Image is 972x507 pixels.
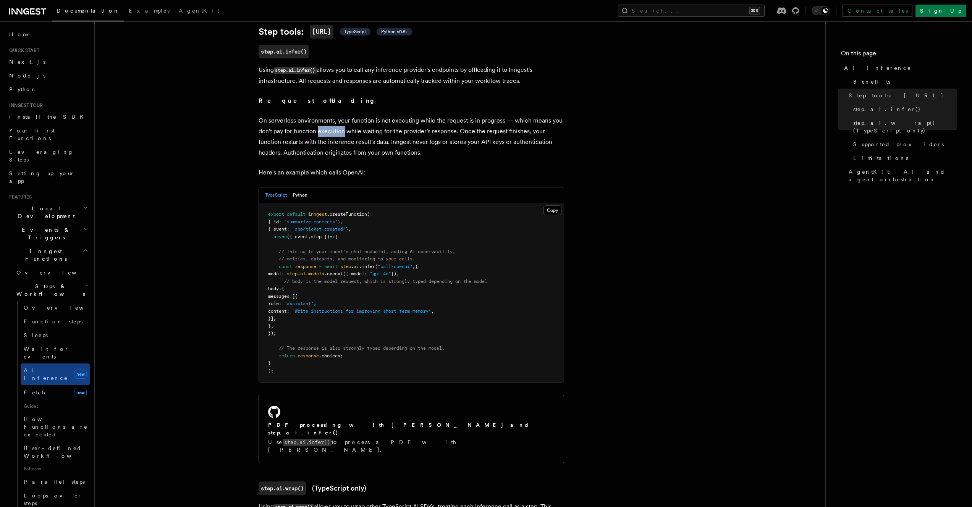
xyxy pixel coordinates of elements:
[915,5,966,17] a: Sign Up
[415,264,418,269] span: {
[381,29,408,35] span: Python v0.5+
[9,149,74,163] span: Leveraging Steps
[259,167,564,178] p: Here's an example which calls OpenAI:
[9,114,88,120] span: Install the SDK
[346,226,348,232] span: }
[52,2,124,21] a: Documentation
[279,286,281,291] span: :
[21,475,90,489] a: Parallel steps
[268,360,271,366] span: }
[273,316,276,321] span: ,
[319,353,343,358] span: .choices;
[279,256,415,262] span: // metrics, datasets, and monitoring to your calls.
[24,389,46,396] span: Fetch
[311,234,330,239] span: step })
[330,234,335,239] span: =>
[306,271,308,276] span: .
[298,271,300,276] span: .
[9,170,75,184] span: Setting up your app
[21,385,90,400] a: Fetchnew
[618,5,765,17] button: Search...⌘K
[21,342,90,363] a: Wait for events
[843,5,912,17] a: Contact sales
[21,463,90,475] span: Patterns
[6,226,83,241] span: Events & Triggers
[850,75,957,89] a: Benefits
[9,59,45,65] span: Next.js
[287,226,289,232] span: :
[375,264,378,269] span: (
[24,346,69,360] span: Wait for events
[284,301,314,306] span: "assistant"
[259,115,564,158] p: On serverless environments, your function is not executing while the request is in progress — whi...
[849,168,957,183] span: AgentKit: AI and agent orchestration
[338,219,340,224] span: }
[412,264,415,269] span: ,
[21,301,90,315] a: Overview
[287,234,308,239] span: ({ event
[308,212,327,217] span: inngest
[6,69,90,82] a: Node.js
[849,92,944,99] span: Step tools: [URL]
[6,27,90,41] a: Home
[6,55,90,69] a: Next.js
[259,65,564,86] p: Using allows you to call any inference provider's endpoints by offloading it to Inngest's infrast...
[300,271,306,276] span: ai
[853,105,921,113] span: step.ai.infer()
[259,97,380,104] strong: Request offloading
[259,45,309,58] a: step.ai.infer()
[283,439,332,446] code: step.ai.infer()
[268,212,284,217] span: export
[124,2,174,21] a: Examples
[364,271,367,276] span: :
[279,219,281,224] span: :
[396,271,399,276] span: ,
[268,308,287,314] span: content
[284,279,487,284] span: // body is the model request, which is strongly typed depending on the model
[268,294,289,299] span: messages
[292,294,298,299] span: [{
[268,331,276,336] span: });
[279,264,292,269] span: const
[287,271,298,276] span: step
[21,400,90,412] span: Guides
[6,145,90,166] a: Leveraging Steps
[268,323,271,329] span: }
[543,205,561,215] button: Copy
[853,119,957,134] span: step.ai.wrap() (TypeScript only)
[749,7,760,15] kbd: ⌘K
[279,249,455,254] span: // This calls your model's chat endpoint, adding AI observability,
[24,367,68,381] span: AI Inference
[281,271,284,276] span: :
[268,368,273,373] span: );
[391,271,396,276] span: })
[289,294,292,299] span: :
[284,219,338,224] span: "summarize-contents"
[344,29,366,35] span: TypeScript
[21,315,90,328] a: Function steps
[21,412,90,441] a: How Functions are executed
[268,219,279,224] span: { id
[853,78,890,86] span: Benefits
[16,270,95,276] span: Overview
[335,234,338,239] span: {
[348,226,351,232] span: ,
[268,421,555,436] h2: PDF processing with [PERSON_NAME] and step.ai.infer()
[57,8,120,14] span: Documentation
[354,264,359,269] span: ai
[268,271,281,276] span: model
[340,264,351,269] span: step
[74,388,87,397] span: new
[292,308,431,314] span: "Write instructions for improving short term memory"
[24,318,82,325] span: Function steps
[6,102,43,108] span: Inngest tour
[287,212,306,217] span: default
[268,286,279,291] span: body
[273,234,287,239] span: async
[287,308,289,314] span: :
[324,271,343,276] span: .openai
[327,212,367,217] span: .createFunction
[6,223,90,244] button: Events & Triggers
[310,25,333,39] code: [URL]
